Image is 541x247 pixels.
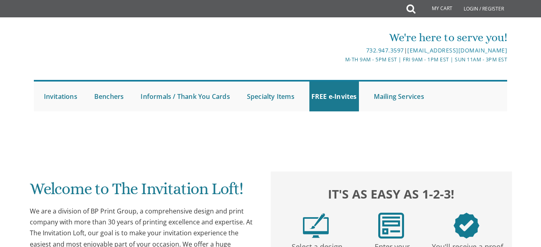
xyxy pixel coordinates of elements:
[303,213,329,239] img: step1.png
[192,46,508,55] div: |
[192,29,508,46] div: We're here to serve you!
[192,55,508,64] div: M-Th 9am - 5pm EST | Fri 9am - 1pm EST | Sun 11am - 3pm EST
[30,180,255,204] h1: Welcome to The Invitation Loft!
[407,46,507,54] a: [EMAIL_ADDRESS][DOMAIN_NAME]
[278,185,504,203] h2: It's as easy as 1-2-3!
[139,82,232,111] a: Informals / Thank You Cards
[372,82,426,111] a: Mailing Services
[378,213,404,239] img: step2.png
[309,82,359,111] a: FREE e-Invites
[42,82,79,111] a: Invitations
[245,82,296,111] a: Specialty Items
[92,82,126,111] a: Benchers
[366,46,404,54] a: 732.947.3597
[415,1,458,17] a: My Cart
[454,213,479,239] img: step3.png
